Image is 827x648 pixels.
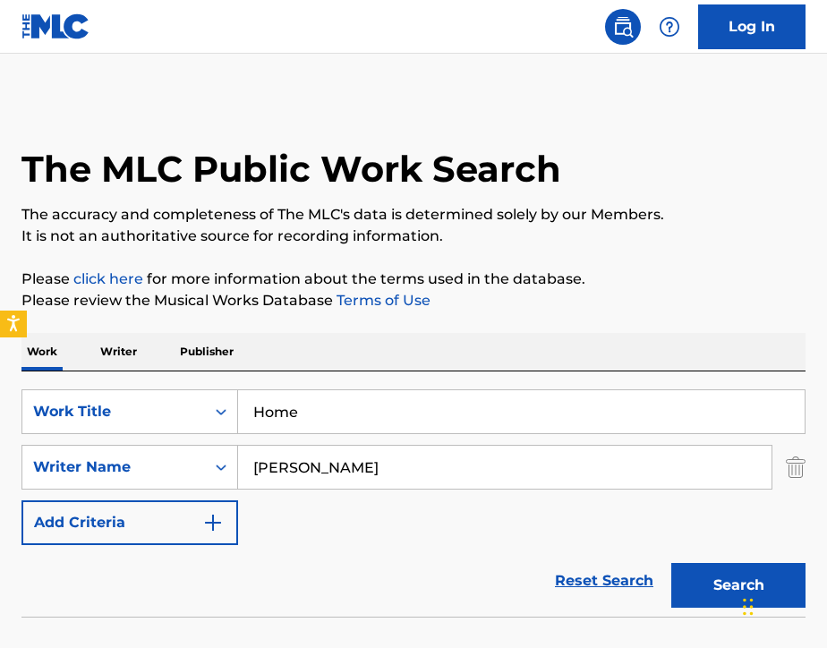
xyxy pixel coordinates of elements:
[671,563,806,608] button: Search
[737,562,827,648] iframe: Chat Widget
[786,445,806,490] img: Delete Criterion
[21,500,238,545] button: Add Criteria
[95,333,142,371] p: Writer
[21,389,806,617] form: Search Form
[21,204,806,226] p: The accuracy and completeness of The MLC's data is determined solely by our Members.
[202,512,224,533] img: 9d2ae6d4665cec9f34b9.svg
[73,270,143,287] a: click here
[333,292,431,309] a: Terms of Use
[33,401,194,422] div: Work Title
[605,9,641,45] a: Public Search
[612,16,634,38] img: search
[659,16,680,38] img: help
[743,580,754,634] div: Drag
[33,456,194,478] div: Writer Name
[21,269,806,290] p: Please for more information about the terms used in the database.
[698,4,806,49] a: Log In
[175,333,239,371] p: Publisher
[21,147,561,192] h1: The MLC Public Work Search
[652,9,687,45] div: Help
[21,290,806,311] p: Please review the Musical Works Database
[21,333,63,371] p: Work
[21,226,806,247] p: It is not an authoritative source for recording information.
[21,13,90,39] img: MLC Logo
[546,561,662,601] a: Reset Search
